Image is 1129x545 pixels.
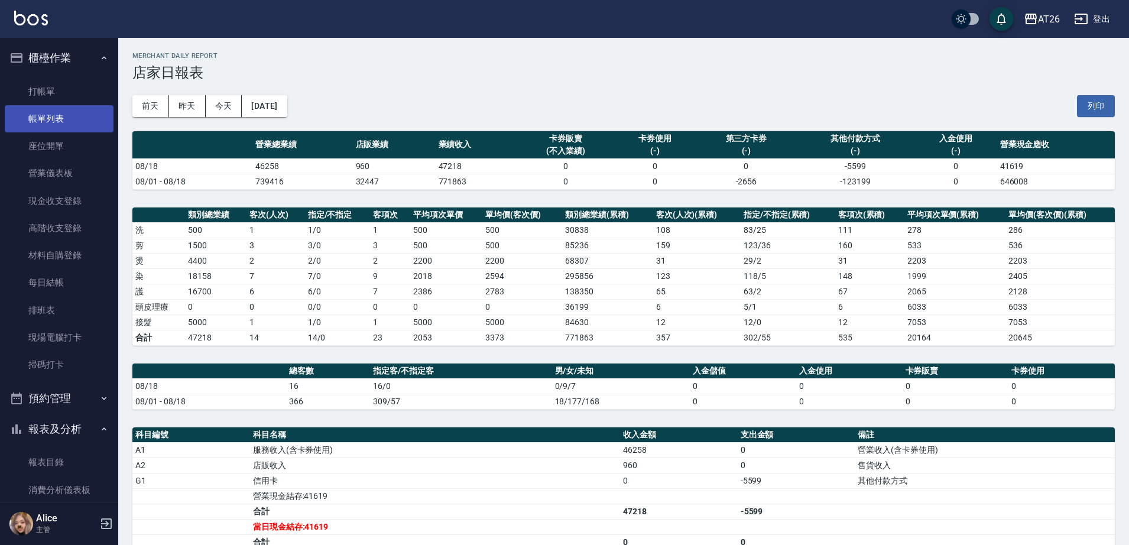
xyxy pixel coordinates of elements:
[1005,268,1115,284] td: 2405
[552,378,690,394] td: 0/9/7
[185,222,246,238] td: 500
[914,158,997,174] td: 0
[132,131,1115,190] table: a dense table
[185,207,246,223] th: 類別總業績
[250,504,620,519] td: 合計
[5,351,113,378] a: 掃碼打卡
[521,132,611,145] div: 卡券販賣
[132,330,185,345] td: 合計
[738,473,855,488] td: -5599
[796,378,903,394] td: 0
[653,253,741,268] td: 31
[855,458,1115,473] td: 售貨收入
[796,158,914,174] td: -5599
[796,394,903,409] td: 0
[562,314,653,330] td: 84630
[132,222,185,238] td: 洗
[904,299,1006,314] td: 6033
[1005,299,1115,314] td: 6033
[1005,284,1115,299] td: 2128
[482,299,562,314] td: 0
[5,160,113,187] a: 營業儀表板
[436,174,518,189] td: 771863
[5,43,113,73] button: 櫃檯作業
[185,299,246,314] td: 0
[250,427,620,443] th: 科目名稱
[1008,394,1115,409] td: 0
[997,131,1115,159] th: 營業現金應收
[305,314,371,330] td: 1 / 0
[904,284,1006,299] td: 2065
[482,253,562,268] td: 2200
[246,314,305,330] td: 1
[410,238,482,253] td: 500
[738,427,855,443] th: 支出金額
[620,504,738,519] td: 47218
[855,442,1115,458] td: 營業收入(含卡券使用)
[614,174,696,189] td: 0
[855,427,1115,443] th: 備註
[653,222,741,238] td: 108
[5,105,113,132] a: 帳單列表
[835,284,904,299] td: 67
[5,297,113,324] a: 排班表
[904,238,1006,253] td: 533
[305,222,371,238] td: 1 / 0
[696,174,797,189] td: -2656
[410,268,482,284] td: 2018
[1008,364,1115,379] th: 卡券使用
[690,394,796,409] td: 0
[917,132,994,145] div: 入金使用
[286,378,370,394] td: 16
[132,284,185,299] td: 護
[5,414,113,445] button: 報表及分析
[1005,207,1115,223] th: 單均價(客次價)(累積)
[741,222,835,238] td: 83 / 25
[132,378,286,394] td: 08/18
[904,207,1006,223] th: 平均項次單價(累積)
[132,52,1115,60] h2: Merchant Daily Report
[620,473,738,488] td: 0
[835,314,904,330] td: 12
[410,207,482,223] th: 平均項次單價
[1069,8,1115,30] button: 登出
[252,131,353,159] th: 營業總業績
[903,364,1009,379] th: 卡券販賣
[370,378,552,394] td: 16/0
[185,268,246,284] td: 18158
[855,473,1115,488] td: 其他付款方式
[741,268,835,284] td: 118 / 5
[799,145,911,157] div: (-)
[5,132,113,160] a: 座位開單
[353,131,436,159] th: 店販業績
[246,330,305,345] td: 14
[14,11,48,25] img: Logo
[904,314,1006,330] td: 7053
[997,174,1115,189] td: 646008
[305,330,371,345] td: 14/0
[246,238,305,253] td: 3
[5,242,113,269] a: 材料自購登錄
[696,158,797,174] td: 0
[250,473,620,488] td: 信用卡
[132,207,1115,346] table: a dense table
[518,158,614,174] td: 0
[5,78,113,105] a: 打帳單
[741,238,835,253] td: 123 / 36
[305,268,371,284] td: 7 / 0
[914,174,997,189] td: 0
[1005,222,1115,238] td: 286
[653,268,741,284] td: 123
[246,299,305,314] td: 0
[903,394,1009,409] td: 0
[305,207,371,223] th: 指定/不指定
[132,174,252,189] td: 08/01 - 08/18
[242,95,287,117] button: [DATE]
[250,519,620,534] td: 當日現金結存:41619
[796,174,914,189] td: -123199
[835,222,904,238] td: 111
[250,488,620,504] td: 營業現金結存:41619
[741,314,835,330] td: 12 / 0
[835,253,904,268] td: 31
[990,7,1013,31] button: save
